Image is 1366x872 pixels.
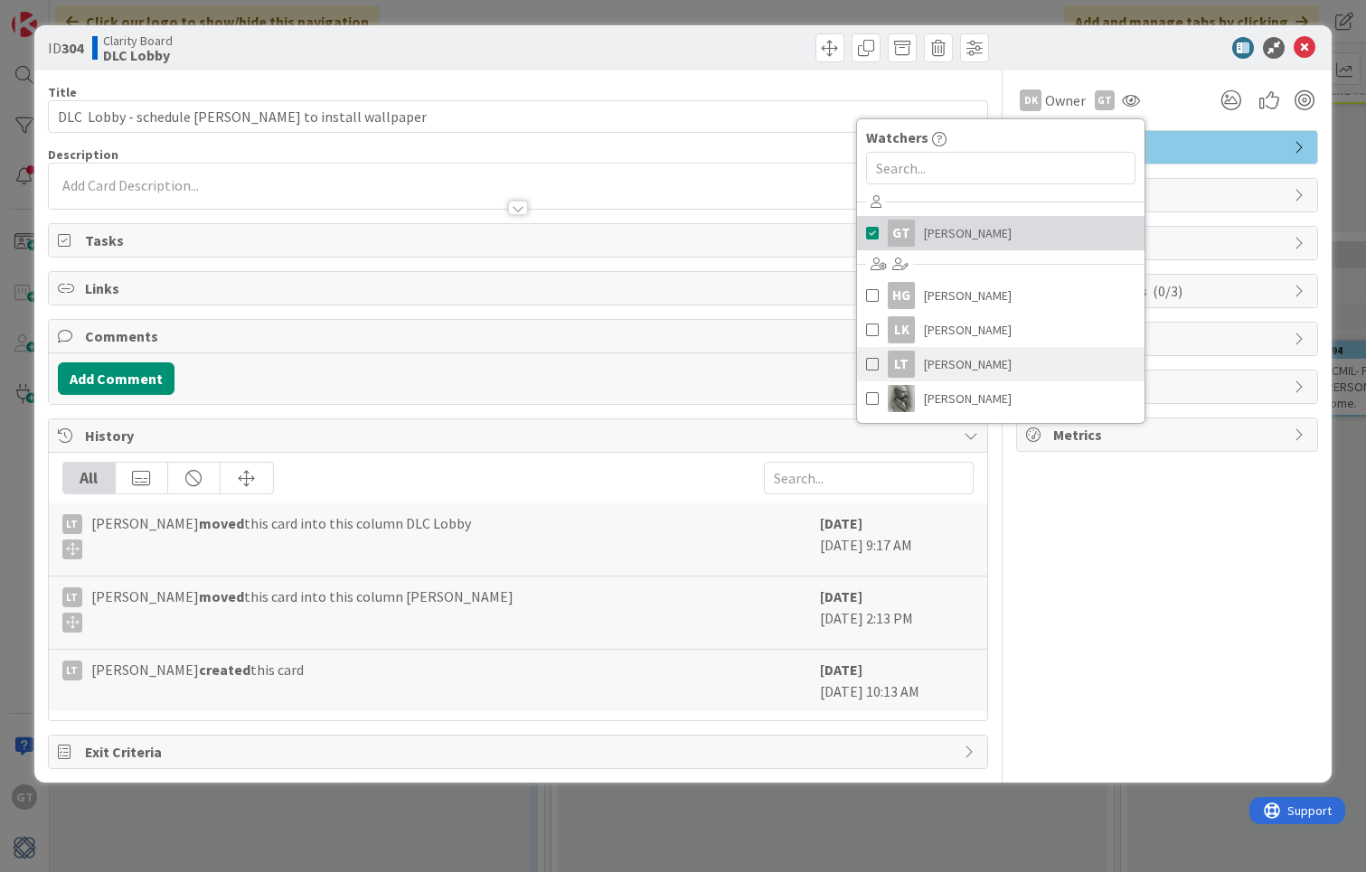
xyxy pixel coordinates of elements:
b: moved [199,587,244,605]
span: Comments [85,325,955,347]
span: Exit Criteria [85,741,955,763]
button: Add Comment [58,362,174,395]
span: [PERSON_NAME] [924,282,1012,309]
span: Owner [1045,89,1086,111]
img: PA [888,385,915,412]
div: HG [888,282,915,309]
div: [DATE] 10:13 AM [820,659,974,702]
span: ID [48,37,83,59]
b: DLC Lobby [103,48,173,62]
a: GT[PERSON_NAME] [857,216,1145,250]
span: [PERSON_NAME] [924,316,1012,343]
span: Dates [1053,184,1285,206]
div: LT [62,587,82,607]
span: [PERSON_NAME] [924,220,1012,247]
span: Mirrors [1053,376,1285,398]
span: [PERSON_NAME] this card into this column DLC Lobby [91,512,471,559]
span: Design [1053,136,1285,158]
span: ( 0/3 ) [1153,282,1182,300]
input: Search... [866,152,1135,184]
span: Watchers [866,127,928,148]
a: PA[PERSON_NAME] [857,381,1145,416]
div: GT [888,220,915,247]
div: LK [888,316,915,343]
div: GT [1095,90,1115,110]
div: [DATE] 9:17 AM [820,512,974,567]
span: Block [1053,232,1285,254]
label: Title [48,84,77,100]
b: [DATE] [820,661,862,679]
b: 304 [61,39,83,57]
span: [PERSON_NAME] [924,385,1012,412]
div: LT [62,514,82,534]
span: Clarity Board [103,33,173,48]
b: [DATE] [820,587,862,605]
input: type card name here... [48,100,988,133]
input: Search... [764,462,974,494]
span: Custom Fields [1053,280,1285,302]
span: Support [38,3,82,24]
b: created [199,661,250,679]
div: All [63,463,116,493]
div: [DATE] 2:13 PM [820,586,974,640]
a: LK[PERSON_NAME] [857,313,1145,347]
span: Attachments [1053,328,1285,350]
div: LT [62,661,82,680]
span: [PERSON_NAME] this card into this column [PERSON_NAME] [91,586,513,633]
div: LT [888,351,915,378]
b: [DATE] [820,514,862,532]
span: [PERSON_NAME] [924,351,1012,378]
span: Tasks [85,230,955,251]
b: moved [199,514,244,532]
div: DK [1020,89,1041,111]
span: Links [85,277,955,299]
span: Metrics [1053,424,1285,445]
span: [PERSON_NAME] this card [91,659,304,680]
a: LT[PERSON_NAME] [857,347,1145,381]
a: HG[PERSON_NAME] [857,278,1145,313]
span: History [85,425,955,446]
span: Description [48,146,118,163]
